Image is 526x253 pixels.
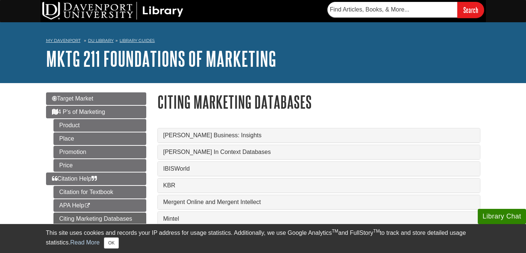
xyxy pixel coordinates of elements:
[46,172,146,185] a: Citation Help
[53,119,146,132] a: Product
[84,203,91,208] i: This link opens in a new window
[478,209,526,224] button: Library Chat
[52,109,105,115] span: 4 P's of Marketing
[46,37,81,44] a: My Davenport
[332,229,338,234] sup: TM
[163,165,474,172] a: IBISWorld
[120,38,155,43] a: Library Guides
[46,36,480,47] nav: breadcrumb
[46,106,146,118] a: 4 P's of Marketing
[163,199,474,206] a: Mergent Online and Mergent Intellect
[53,146,146,158] a: Promotion
[52,175,97,182] span: Citation Help
[42,2,183,20] img: DU Library
[46,47,276,70] a: MKTG 211 Foundations of Marketing
[457,2,484,18] input: Search
[104,237,118,249] button: Close
[163,216,474,222] a: Mintel
[157,92,480,111] h1: Citing Marketing Databases
[53,199,146,212] a: APA Help
[163,182,474,189] a: KBR
[53,213,146,225] a: Citing Marketing Databases
[53,132,146,145] a: Place
[88,38,114,43] a: DU Library
[163,132,474,139] a: [PERSON_NAME] Business: Insights
[373,229,380,234] sup: TM
[70,239,99,246] a: Read More
[53,186,146,198] a: Citation for Textbook
[53,159,146,172] a: Price
[46,92,146,105] a: Target Market
[327,2,457,17] input: Find Articles, Books, & More...
[163,149,474,155] a: [PERSON_NAME] In Context Databases
[46,229,480,249] div: This site uses cookies and records your IP address for usage statistics. Additionally, we use Goo...
[52,95,94,102] span: Target Market
[327,2,484,18] form: Searches DU Library's articles, books, and more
